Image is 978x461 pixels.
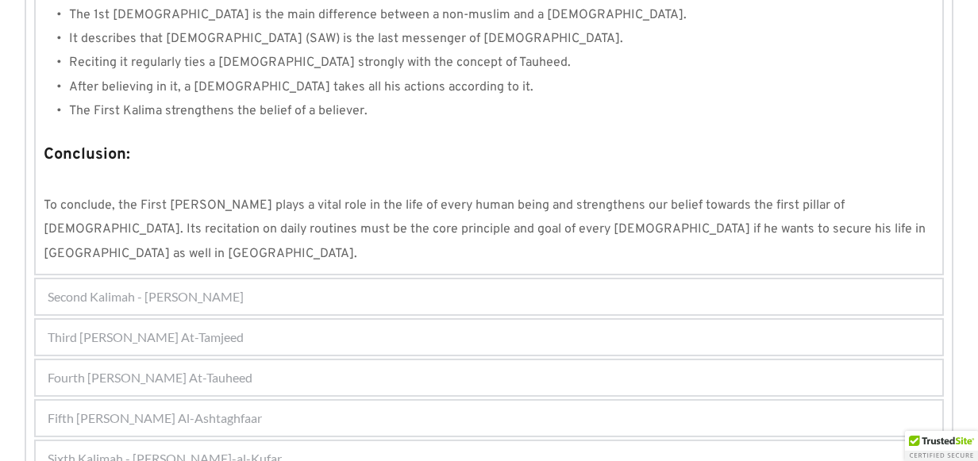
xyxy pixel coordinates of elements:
span: Fourth [PERSON_NAME] At-Tauheed [48,368,252,387]
span: To conclude, the First [PERSON_NAME] plays a vital role in the life of every human being and stre... [44,198,929,262]
span: Fifth [PERSON_NAME] Al-Ashtaghfaar [48,409,262,428]
span: The 1st [DEMOGRAPHIC_DATA] is the main difference between a non-muslim and a [DEMOGRAPHIC_DATA]. [69,7,687,23]
span: The First Kalima strengthens the belief of a believer. [69,103,368,119]
span: After believing in it, a [DEMOGRAPHIC_DATA] takes all his actions according to it. [69,79,533,95]
div: TrustedSite Certified [905,431,978,461]
span: It describes that [DEMOGRAPHIC_DATA] (SAW) is the last messenger of [DEMOGRAPHIC_DATA]. [69,31,623,47]
span: Third [PERSON_NAME] At-Tamjeed [48,328,244,347]
strong: Conclusion: [44,144,130,165]
span: Reciting it regularly ties a [DEMOGRAPHIC_DATA] strongly with the concept of Tauheed. [69,55,571,71]
span: Second Kalimah - [PERSON_NAME] [48,287,244,306]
